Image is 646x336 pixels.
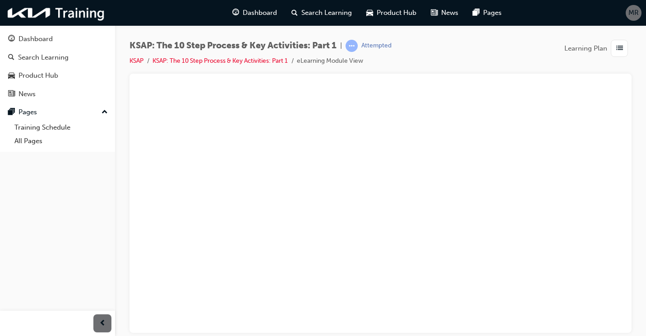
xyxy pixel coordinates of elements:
[4,31,111,47] a: Dashboard
[564,40,632,57] button: Learning Plan
[4,49,111,66] a: Search Learning
[291,7,298,19] span: search-icon
[4,104,111,121] button: Pages
[628,8,639,18] span: MR
[129,57,143,65] a: KSAP
[243,8,277,18] span: Dashboard
[8,72,15,80] span: car-icon
[99,318,106,329] span: prev-icon
[441,8,458,18] span: News
[152,57,288,65] a: KSAP: The 10 Step Process & Key Activities: Part 1
[18,52,69,63] div: Search Learning
[431,7,438,19] span: news-icon
[346,40,358,52] span: learningRecordVerb_ATTEMPT-icon
[4,67,111,84] a: Product Hub
[301,8,352,18] span: Search Learning
[225,4,284,22] a: guage-iconDashboard
[564,43,607,54] span: Learning Plan
[8,108,15,117] span: pages-icon
[466,4,509,22] a: pages-iconPages
[232,7,239,19] span: guage-icon
[483,8,502,18] span: Pages
[366,7,373,19] span: car-icon
[18,89,36,99] div: News
[377,8,416,18] span: Product Hub
[8,35,15,43] span: guage-icon
[626,5,641,21] button: MR
[5,4,108,22] img: kia-training
[340,41,342,51] span: |
[297,56,363,66] li: eLearning Module View
[102,107,108,118] span: up-icon
[8,54,14,62] span: search-icon
[4,29,111,104] button: DashboardSearch LearningProduct HubNews
[284,4,359,22] a: search-iconSearch Learning
[4,86,111,103] a: News
[18,107,37,117] div: Pages
[11,121,111,135] a: Training Schedule
[361,42,392,50] div: Attempted
[18,34,53,44] div: Dashboard
[424,4,466,22] a: news-iconNews
[616,43,623,54] span: list-icon
[11,134,111,148] a: All Pages
[18,70,58,81] div: Product Hub
[359,4,424,22] a: car-iconProduct Hub
[8,90,15,98] span: news-icon
[473,7,480,19] span: pages-icon
[129,41,337,51] span: KSAP: The 10 Step Process & Key Activities: Part 1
